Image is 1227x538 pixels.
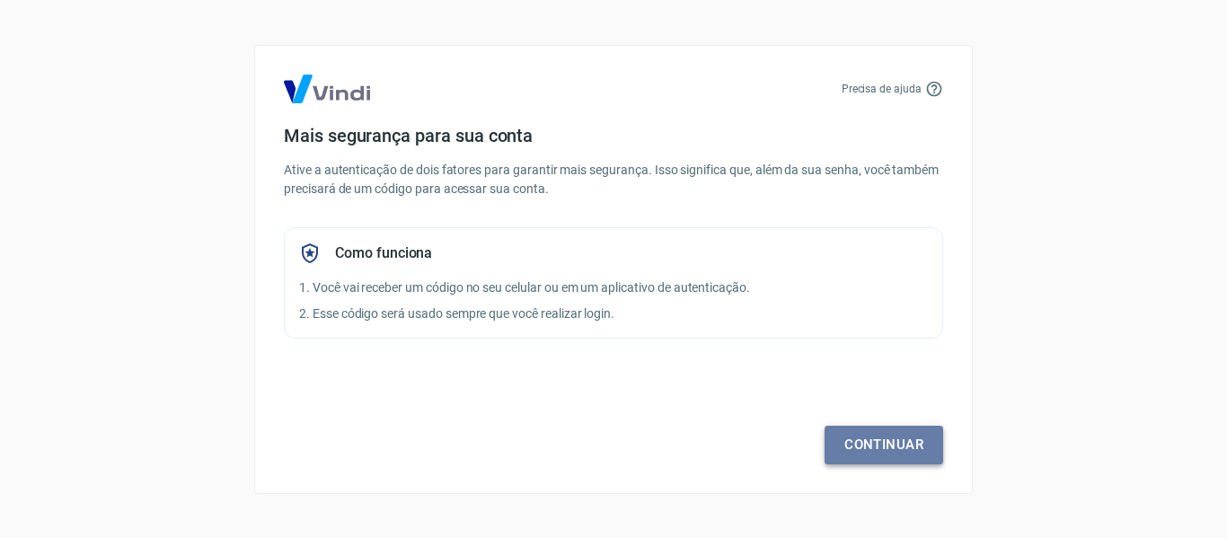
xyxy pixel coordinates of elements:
h5: Como funciona [335,244,432,262]
img: Logo Vind [284,75,370,103]
p: Ative a autenticação de dois fatores para garantir mais segurança. Isso significa que, além da su... [284,161,943,198]
p: 1. Você vai receber um código no seu celular ou em um aplicativo de autenticação. [299,278,928,297]
h4: Mais segurança para sua conta [284,125,943,146]
a: Continuar [825,426,943,463]
p: Precisa de ajuda [842,81,922,97]
p: 2. Esse código será usado sempre que você realizar login. [299,304,928,323]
